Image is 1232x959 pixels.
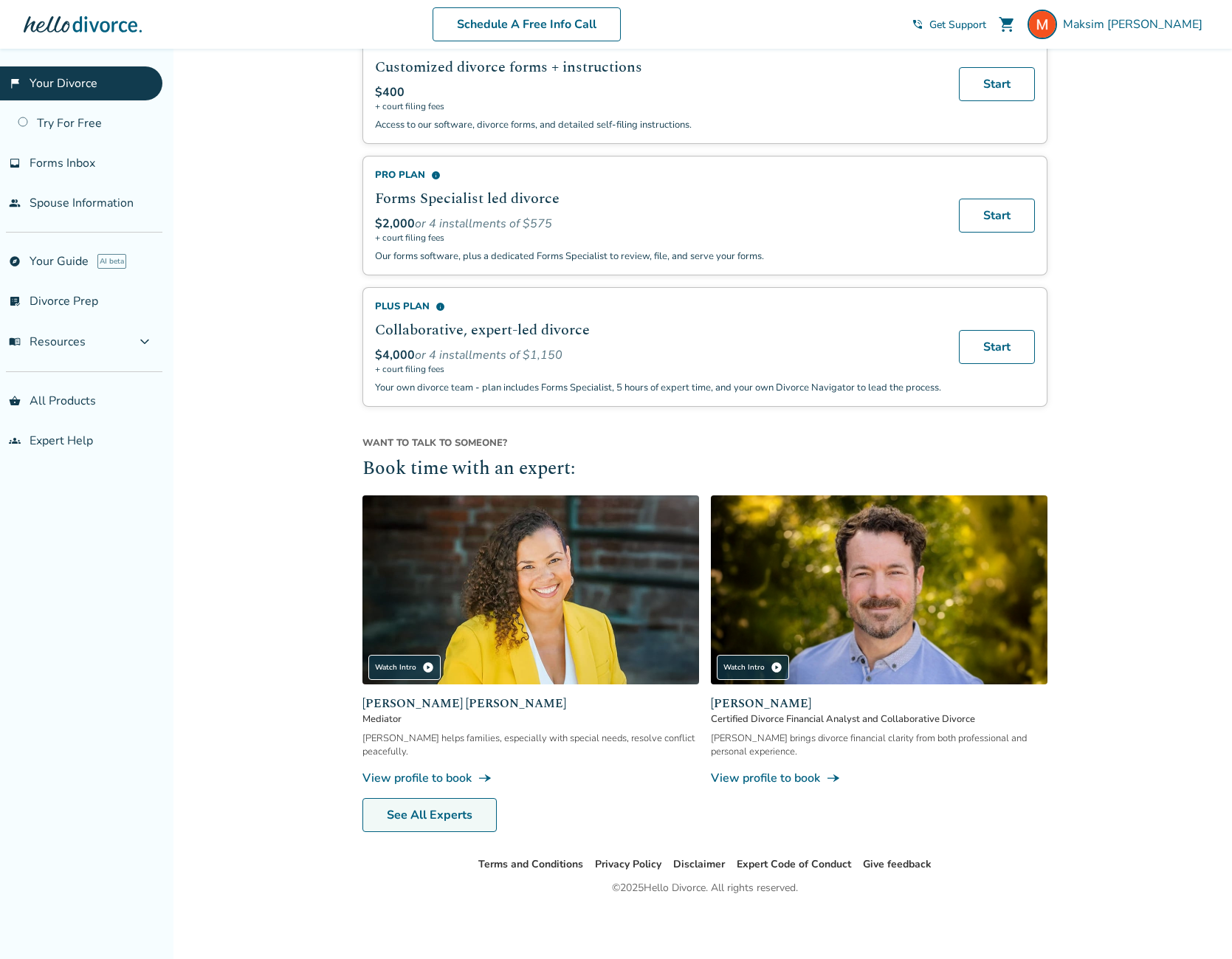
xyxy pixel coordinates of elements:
[9,157,21,169] span: inbox
[375,84,405,100] span: $400
[9,435,21,447] span: groups
[375,100,941,112] span: + court filing fees
[478,857,583,871] a: Terms and Conditions
[375,300,941,313] div: Plus Plan
[9,336,21,348] span: menu_book
[375,188,941,210] h2: Forms Specialist led divorce
[9,78,21,89] span: flag_2
[912,18,923,30] span: phone_in_talk
[362,495,699,685] img: Claudia Brown Coulter
[998,16,1016,33] span: shopping_cart
[959,67,1035,101] a: Start
[362,732,699,758] div: [PERSON_NAME] helps families, especially with special needs, resolve conflict peacefully.
[97,254,126,269] span: AI beta
[375,319,941,341] h2: Collaborative, expert-led divorce
[711,495,1047,685] img: John Duffy
[375,118,941,131] p: Access to our software, divorce forms, and detailed self-filing instructions.
[30,155,95,171] span: Forms Inbox
[826,771,841,786] span: line_end_arrow_notch
[737,857,851,871] a: Expert Code of Conduct
[612,879,798,897] div: © 2025 Hello Divorce. All rights reserved.
[375,168,941,182] div: Pro Plan
[375,216,941,232] div: or 4 installments of $575
[912,18,986,32] a: phone_in_talkGet Support
[362,695,699,712] span: [PERSON_NAME] [PERSON_NAME]
[717,655,789,680] div: Watch Intro
[436,302,445,312] span: info
[9,255,21,267] span: explore
[375,347,415,363] span: $4,000
[375,232,941,244] span: + court filing fees
[711,695,1047,712] span: [PERSON_NAME]
[9,197,21,209] span: people
[478,771,492,786] span: line_end_arrow_notch
[422,661,434,673] span: play_circle
[929,18,986,32] span: Get Support
[9,334,86,350] span: Resources
[673,856,725,873] li: Disclaimer
[362,456,1047,484] h2: Book time with an expert:
[433,7,621,41] a: Schedule A Free Info Call
[375,56,941,78] h2: Customized divorce forms + instructions
[375,216,415,232] span: $2,000
[595,857,661,871] a: Privacy Policy
[1028,10,1057,39] img: Maksim Shmukler
[375,250,941,263] p: Our forms software, plus a dedicated Forms Specialist to review, file, and serve your forms.
[9,295,21,307] span: list_alt_check
[431,171,441,180] span: info
[1158,888,1232,959] iframe: Chat Widget
[362,436,1047,450] span: Want to talk to someone?
[711,712,1047,726] span: Certified Divorce Financial Analyst and Collaborative Divorce
[711,732,1047,758] div: [PERSON_NAME] brings divorce financial clarity from both professional and personal experience.
[863,856,932,873] li: Give feedback
[136,333,154,351] span: expand_more
[362,770,699,786] a: View profile to bookline_end_arrow_notch
[362,712,699,726] span: Mediator
[375,381,941,394] p: Your own divorce team - plan includes Forms Specialist, 5 hours of expert time, and your own Divo...
[771,661,782,673] span: play_circle
[959,199,1035,233] a: Start
[1063,16,1208,32] span: Maksim [PERSON_NAME]
[711,770,1047,786] a: View profile to bookline_end_arrow_notch
[959,330,1035,364] a: Start
[375,347,941,363] div: or 4 installments of $1,150
[368,655,441,680] div: Watch Intro
[9,395,21,407] span: shopping_basket
[375,363,941,375] span: + court filing fees
[362,798,497,832] a: See All Experts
